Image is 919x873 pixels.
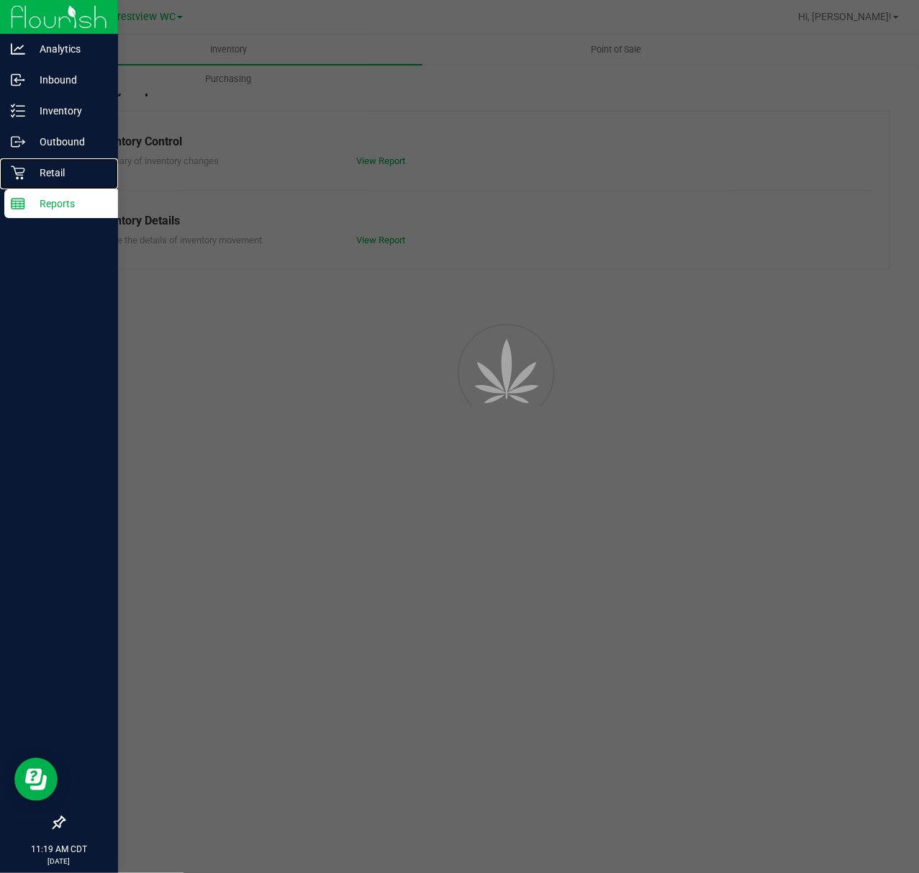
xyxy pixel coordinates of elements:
[25,71,112,89] p: Inbound
[11,104,25,118] inline-svg: Inventory
[14,758,58,801] iframe: Resource center
[6,856,112,867] p: [DATE]
[25,133,112,150] p: Outbound
[11,196,25,211] inline-svg: Reports
[11,135,25,149] inline-svg: Outbound
[11,42,25,56] inline-svg: Analytics
[25,195,112,212] p: Reports
[25,164,112,181] p: Retail
[11,73,25,87] inline-svg: Inbound
[25,40,112,58] p: Analytics
[11,166,25,180] inline-svg: Retail
[25,102,112,119] p: Inventory
[6,843,112,856] p: 11:19 AM CDT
